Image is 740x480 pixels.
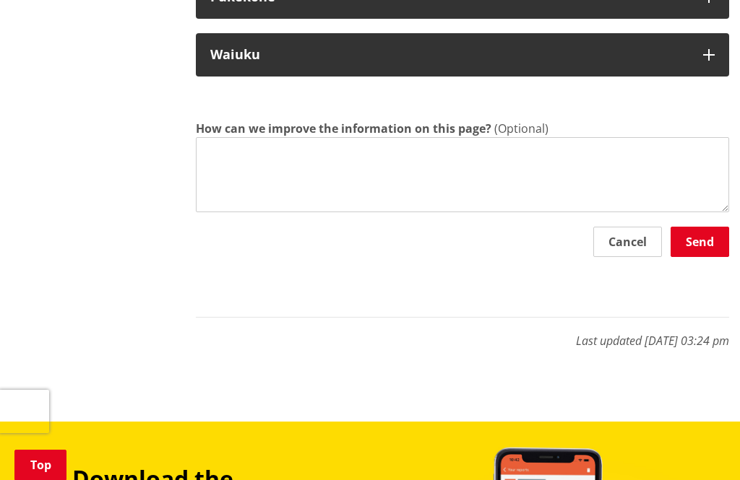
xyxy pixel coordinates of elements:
[593,227,662,257] button: Cancel
[671,227,729,257] button: Send
[674,419,726,471] iframe: Messenger Launcher
[494,121,548,136] span: (Optional)
[196,317,729,349] p: Last updated [DATE] 03:24 pm
[210,45,260,63] strong: Waiuku
[14,450,66,480] a: Top
[196,33,729,77] button: Waiuku
[196,120,491,137] label: How can we improve the information on this page?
